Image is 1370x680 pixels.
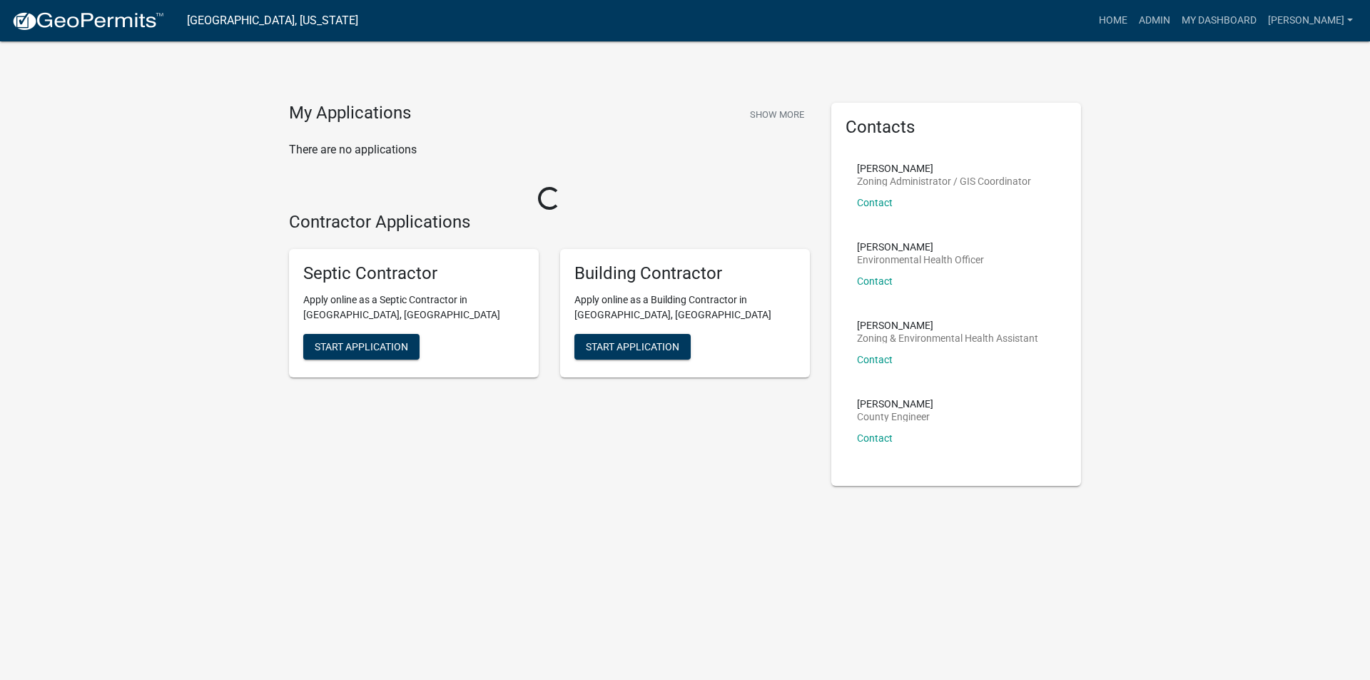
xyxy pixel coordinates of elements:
button: Start Application [303,334,420,360]
button: Start Application [574,334,691,360]
wm-workflow-list-section: Contractor Applications [289,212,810,390]
p: [PERSON_NAME] [857,320,1038,330]
span: Start Application [315,341,408,352]
a: My Dashboard [1176,7,1262,34]
h4: Contractor Applications [289,212,810,233]
a: [GEOGRAPHIC_DATA], [US_STATE] [187,9,358,33]
p: There are no applications [289,141,810,158]
h5: Building Contractor [574,263,796,284]
h5: Contacts [846,117,1067,138]
p: Apply online as a Septic Contractor in [GEOGRAPHIC_DATA], [GEOGRAPHIC_DATA] [303,293,524,323]
p: Environmental Health Officer [857,255,984,265]
a: Contact [857,275,893,287]
span: Start Application [586,341,679,352]
p: County Engineer [857,412,933,422]
button: Show More [744,103,810,126]
p: [PERSON_NAME] [857,163,1031,173]
a: Admin [1133,7,1176,34]
h5: Septic Contractor [303,263,524,284]
a: [PERSON_NAME] [1262,7,1359,34]
h4: My Applications [289,103,411,124]
p: Zoning Administrator / GIS Coordinator [857,176,1031,186]
p: Apply online as a Building Contractor in [GEOGRAPHIC_DATA], [GEOGRAPHIC_DATA] [574,293,796,323]
p: Zoning & Environmental Health Assistant [857,333,1038,343]
a: Contact [857,432,893,444]
p: [PERSON_NAME] [857,242,984,252]
a: Contact [857,197,893,208]
a: Contact [857,354,893,365]
a: Home [1093,7,1133,34]
p: [PERSON_NAME] [857,399,933,409]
